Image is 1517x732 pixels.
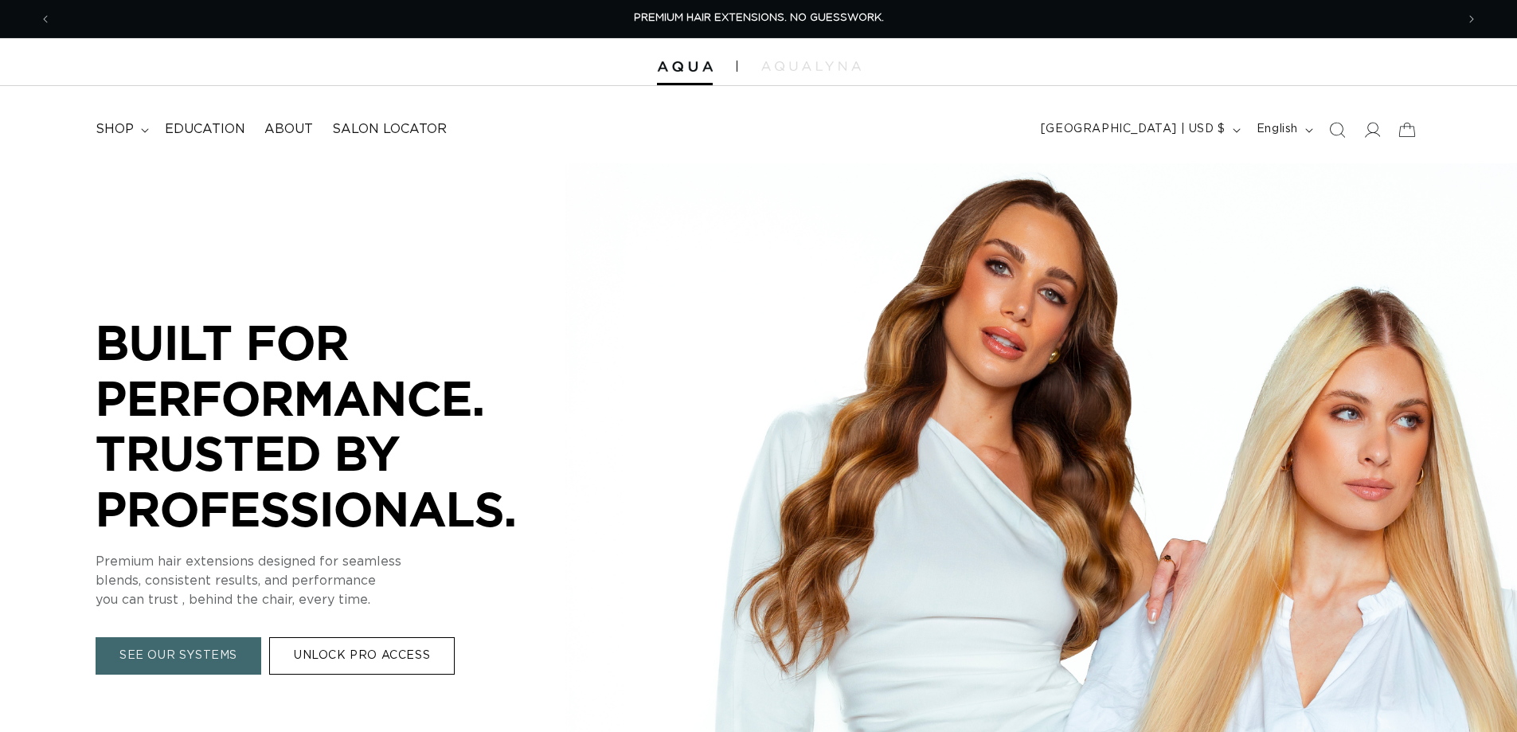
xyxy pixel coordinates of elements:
[1454,4,1489,34] button: Next announcement
[96,638,261,675] a: SEE OUR SYSTEMS
[255,112,323,147] a: About
[155,112,255,147] a: Education
[96,553,573,572] p: Premium hair extensions designed for seamless
[1247,115,1320,145] button: English
[1320,112,1355,147] summary: Search
[96,591,573,610] p: you can trust , behind the chair, every time.
[165,121,245,138] span: Education
[86,112,155,147] summary: shop
[96,572,573,591] p: blends, consistent results, and performance
[323,112,456,147] a: Salon Locator
[332,121,447,138] span: Salon Locator
[657,61,713,72] img: Aqua Hair Extensions
[264,121,313,138] span: About
[1041,121,1226,138] span: [GEOGRAPHIC_DATA] | USD $
[269,638,455,675] a: UNLOCK PRO ACCESS
[1257,121,1298,138] span: English
[761,61,861,71] img: aqualyna.com
[1031,115,1247,145] button: [GEOGRAPHIC_DATA] | USD $
[96,121,134,138] span: shop
[96,315,573,536] p: BUILT FOR PERFORMANCE. TRUSTED BY PROFESSIONALS.
[28,4,63,34] button: Previous announcement
[634,13,884,23] span: PREMIUM HAIR EXTENSIONS. NO GUESSWORK.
